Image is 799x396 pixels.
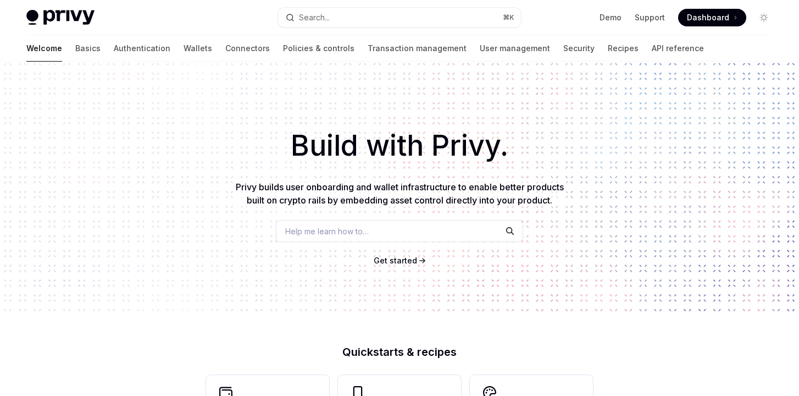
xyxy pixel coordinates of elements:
[635,12,665,23] a: Support
[225,35,270,62] a: Connectors
[114,35,170,62] a: Authentication
[206,346,593,358] h2: Quickstarts & recipes
[503,13,514,22] span: ⌘ K
[26,10,95,25] img: light logo
[563,35,595,62] a: Security
[608,35,639,62] a: Recipes
[18,124,781,167] h1: Build with Privy.
[285,226,369,237] span: Help me learn how to…
[652,35,704,62] a: API reference
[236,182,564,206] span: Privy builds user onboarding and wallet infrastructure to enable better products built on crypto ...
[75,35,101,62] a: Basics
[283,35,354,62] a: Policies & controls
[755,9,773,26] button: Toggle dark mode
[299,11,330,24] div: Search...
[26,35,62,62] a: Welcome
[687,12,729,23] span: Dashboard
[184,35,212,62] a: Wallets
[278,8,521,28] button: Search...⌘K
[368,35,467,62] a: Transaction management
[480,35,550,62] a: User management
[678,9,746,26] a: Dashboard
[374,255,417,266] a: Get started
[600,12,622,23] a: Demo
[374,256,417,265] span: Get started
